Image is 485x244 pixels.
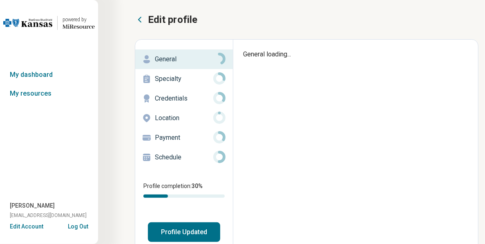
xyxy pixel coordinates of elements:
[148,222,220,242] button: Profile Updated
[155,74,213,84] p: Specialty
[143,195,225,198] div: Profile completion
[135,108,233,128] a: Location
[3,13,52,33] img: Blue Cross Blue Shield Kansas
[155,152,213,162] p: Schedule
[135,13,197,26] button: Edit profile
[68,222,88,229] button: Log Out
[3,13,95,33] a: Blue Cross Blue Shield Kansaspowered by
[10,212,87,219] span: [EMAIL_ADDRESS][DOMAIN_NAME]
[135,69,233,89] a: Specialty
[155,54,213,64] p: General
[155,133,213,143] p: Payment
[148,13,197,26] p: Edit profile
[192,183,203,189] span: 30 %
[10,201,55,210] span: [PERSON_NAME]
[135,128,233,148] a: Payment
[233,40,478,69] div: General loading...
[135,89,233,108] a: Credentials
[135,177,233,203] div: Profile completion:
[155,113,213,123] p: Location
[155,94,213,103] p: Credentials
[63,16,95,23] div: powered by
[10,222,43,231] button: Edit Account
[135,49,233,69] a: General
[135,148,233,167] a: Schedule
